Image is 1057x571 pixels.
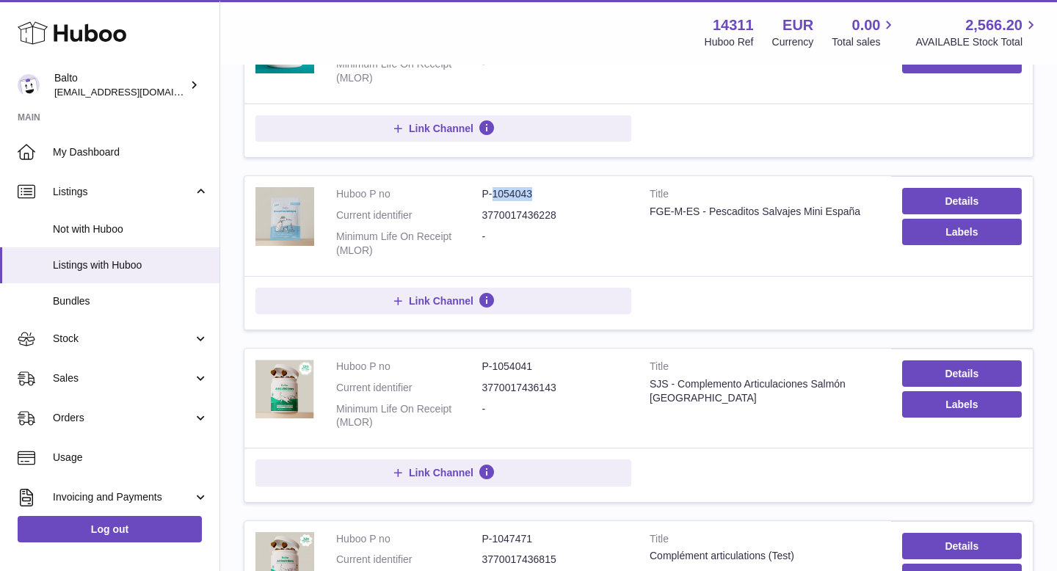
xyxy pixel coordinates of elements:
span: 2,566.20 [965,15,1023,35]
button: Link Channel [255,459,631,486]
dt: Current identifier [336,553,482,567]
dd: - [482,57,628,85]
strong: 14311 [713,15,754,35]
img: softiontesting@gmail.com [18,74,40,96]
button: Link Channel [255,288,631,314]
strong: Title [650,532,880,550]
dd: 3770017436143 [482,381,628,395]
button: Labels [902,391,1022,418]
a: 2,566.20 AVAILABLE Stock Total [915,15,1039,49]
strong: Title [650,187,880,205]
strong: EUR [782,15,813,35]
dt: Current identifier [336,208,482,222]
div: Complément articulations (Test) [650,549,880,563]
span: Sales [53,371,193,385]
a: Log out [18,516,202,542]
dd: P-1054041 [482,360,628,374]
a: 0.00 Total sales [832,15,897,49]
div: Currency [772,35,814,49]
dd: - [482,402,628,430]
div: FGE-M-ES - Pescaditos Salvajes Mini España [650,205,880,219]
span: Usage [53,451,208,465]
span: [EMAIL_ADDRESS][DOMAIN_NAME] [54,86,216,98]
img: FGE-M-ES - Pescaditos Salvajes Mini España [255,187,314,246]
a: Details [902,360,1022,387]
span: Stock [53,332,193,346]
span: Listings [53,185,193,199]
dd: P-1047471 [482,532,628,546]
dt: Huboo P no [336,187,482,201]
span: My Dashboard [53,145,208,159]
span: Link Channel [409,122,473,135]
span: 0.00 [852,15,881,35]
span: AVAILABLE Stock Total [915,35,1039,49]
span: Listings with Huboo [53,258,208,272]
div: Huboo Ref [705,35,754,49]
span: Orders [53,411,193,425]
span: Not with Huboo [53,222,208,236]
div: SJS - Complemento Articulaciones Salmón [GEOGRAPHIC_DATA] [650,377,880,405]
dt: Huboo P no [336,532,482,546]
dt: Minimum Life On Receipt (MLOR) [336,402,482,430]
dt: Current identifier [336,381,482,395]
dd: 3770017436228 [482,208,628,222]
strong: Title [650,360,880,377]
dd: 3770017436815 [482,553,628,567]
span: Total sales [832,35,897,49]
span: Link Channel [409,294,473,308]
dt: Minimum Life On Receipt (MLOR) [336,57,482,85]
dt: Minimum Life On Receipt (MLOR) [336,230,482,258]
img: SJS - Complemento Articulaciones Salmón España [255,360,314,418]
span: Link Channel [409,466,473,479]
dd: P-1054043 [482,187,628,201]
button: Link Channel [255,115,631,142]
dd: - [482,230,628,258]
button: Labels [902,219,1022,245]
span: Invoicing and Payments [53,490,193,504]
a: Details [902,533,1022,559]
div: Balto [54,71,186,99]
span: Bundles [53,294,208,308]
a: Details [902,188,1022,214]
dt: Huboo P no [336,360,482,374]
